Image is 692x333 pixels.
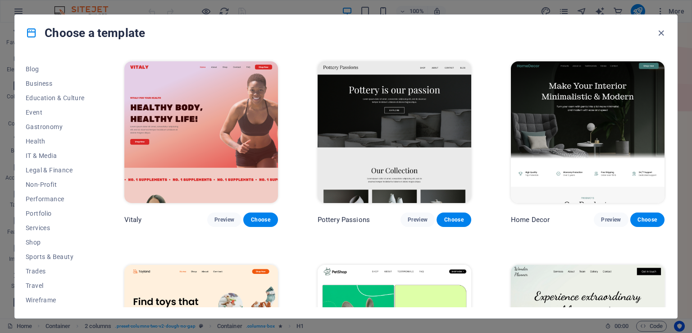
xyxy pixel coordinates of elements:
[318,61,471,203] img: Pottery Passions
[26,282,85,289] span: Travel
[26,109,85,116] span: Event
[26,192,85,206] button: Performance
[26,224,85,231] span: Services
[214,216,234,223] span: Preview
[26,177,85,192] button: Non-Profit
[601,216,621,223] span: Preview
[444,216,464,223] span: Choose
[637,216,657,223] span: Choose
[630,213,665,227] button: Choose
[124,61,278,203] img: Vitaly
[26,181,85,188] span: Non-Profit
[26,293,85,307] button: Wireframe
[26,206,85,221] button: Portfolio
[401,213,435,227] button: Preview
[594,213,628,227] button: Preview
[26,166,85,174] span: Legal & Finance
[26,80,85,87] span: Business
[26,148,85,163] button: IT & Media
[26,239,85,246] span: Shop
[511,215,550,224] p: Home Decor
[26,152,85,159] span: IT & Media
[26,163,85,177] button: Legal & Finance
[26,65,85,73] span: Blog
[437,213,471,227] button: Choose
[26,91,85,105] button: Education & Culture
[26,123,85,130] span: Gastronomy
[26,296,85,304] span: Wireframe
[124,215,142,224] p: Vitaly
[26,134,85,148] button: Health
[26,253,85,260] span: Sports & Beauty
[26,105,85,120] button: Event
[26,210,85,217] span: Portfolio
[243,213,278,227] button: Choose
[26,195,85,203] span: Performance
[26,250,85,264] button: Sports & Beauty
[26,235,85,250] button: Shop
[26,221,85,235] button: Services
[318,215,370,224] p: Pottery Passions
[207,213,241,227] button: Preview
[26,138,85,145] span: Health
[26,278,85,293] button: Travel
[408,216,428,223] span: Preview
[511,61,665,203] img: Home Decor
[250,216,270,223] span: Choose
[26,26,145,40] h4: Choose a template
[26,120,85,134] button: Gastronomy
[26,264,85,278] button: Trades
[26,268,85,275] span: Trades
[26,62,85,76] button: Blog
[26,94,85,102] span: Education & Culture
[26,76,85,91] button: Business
